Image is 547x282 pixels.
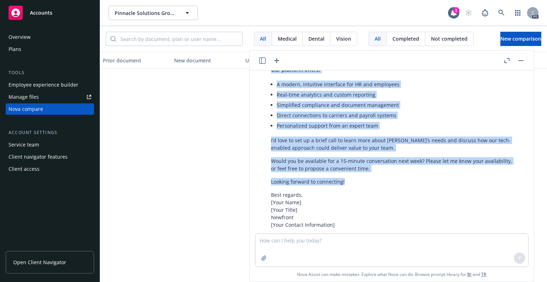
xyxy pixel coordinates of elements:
span: All [375,35,381,42]
div: Manage files [9,91,39,103]
div: Client access [9,163,40,175]
span: Nova Assist can make mistakes. Explore what Nova can do: Browse prompt library for and [297,267,486,282]
a: Client navigator features [6,151,94,163]
span: Accounts [30,10,52,16]
p: Looking forward to connecting! [271,178,518,185]
a: Employee experience builder [6,79,94,91]
p: I’d love to set up a brief call to learn more about [PERSON_NAME]’s needs and discuss how our tec... [271,137,518,152]
div: Employee experience builder [9,79,78,91]
span: Not completed [431,35,468,42]
a: Switch app [511,6,525,20]
li: Real-time analytics and custom reporting [277,89,518,100]
p: Best regards, [Your Name] [Your Title] Newfront [Your Contact Information] [271,191,518,229]
a: BI [467,271,472,277]
a: Start snowing [462,6,476,20]
div: Prior document [103,57,168,64]
a: Search [494,6,509,20]
li: Direct connections to carriers and payroll systems [277,110,518,121]
span: Vision [336,35,351,42]
button: Pinnacle Solutions Group [109,6,198,20]
div: 1 [453,7,459,14]
button: User [243,52,296,69]
a: TR [481,271,486,277]
span: Open Client Navigator [13,258,66,266]
span: Dental [308,35,324,42]
a: Plans [6,43,94,55]
a: Overview [6,31,94,43]
button: New document [171,52,243,69]
a: Accounts [6,3,94,23]
div: Plans [9,43,21,55]
div: Tools [6,69,94,76]
div: Nova compare [9,103,43,115]
li: Personalized support from an expert team [277,121,518,131]
div: New document [174,57,240,64]
button: Prior document [100,52,171,69]
span: All [260,35,266,42]
li: Simplified compliance and document management [277,100,518,110]
svg: Search [110,36,116,42]
span: New comparison [500,35,541,42]
button: New comparison [500,32,541,46]
a: Service team [6,139,94,150]
input: Search by document, plan or user name... [116,32,242,46]
a: Manage files [6,91,94,103]
div: Client navigator features [9,151,68,163]
a: Report a Bug [478,6,492,20]
p: Would you be available for a 15-minute conversation next week? Please let me know your availabili... [271,157,518,172]
span: Medical [278,35,297,42]
div: Account settings [6,129,94,136]
div: User [245,57,293,64]
span: Completed [392,35,419,42]
a: Client access [6,163,94,175]
span: Pinnacle Solutions Group [115,9,176,17]
a: Nova compare [6,103,94,115]
li: A modern, intuitive interface for HR and employees [277,79,518,89]
div: Overview [9,31,31,43]
div: Service team [9,139,39,150]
